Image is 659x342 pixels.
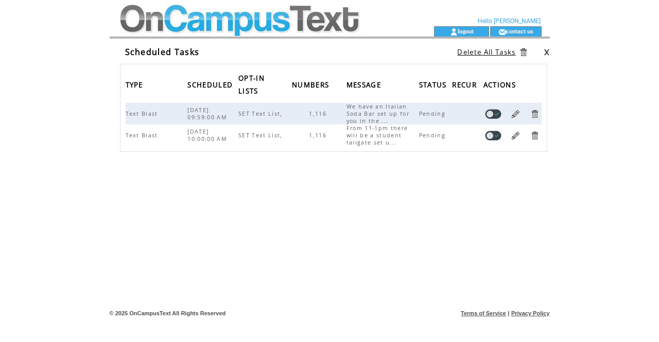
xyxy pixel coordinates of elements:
[498,28,506,36] img: contact_us_icon.gif
[530,131,540,140] a: Delete Task
[450,28,458,36] img: account_icon.gif
[187,81,235,87] a: SCHEDULED
[508,310,509,316] span: |
[126,81,146,87] a: TYPE
[452,81,479,87] a: RECUR
[292,81,332,87] a: NUMBERS
[238,110,285,117] span: SET Text List,
[485,109,501,119] a: Disable task
[126,78,146,95] span: TYPE
[309,132,329,139] span: 1,116
[125,46,200,58] span: Scheduled Tasks
[346,124,408,146] span: From 11-1pm there will be a student tailgate set u...
[419,132,448,139] span: Pending
[478,17,541,25] span: Hello [PERSON_NAME]
[187,106,230,121] span: [DATE] 09:59:00 AM
[346,103,409,124] span: We have an Italian Soda Bar set up for you in the ...
[419,81,449,87] a: STATUS
[346,78,384,95] span: MESSAGE
[419,110,448,117] span: Pending
[238,132,285,139] span: SET Text List,
[238,71,265,101] span: OPT-IN LISTS
[452,78,479,95] span: RECUR
[187,128,230,142] span: [DATE] 10:00:00 AM
[126,110,161,117] span: Text Blast
[292,78,332,95] span: NUMBERS
[457,47,515,57] a: Delete All Tasks
[126,132,161,139] span: Text Blast
[110,310,226,316] span: © 2025 OnCampusText All Rights Reserved
[461,310,506,316] a: Terms of Service
[483,78,518,95] span: ACTIONS
[511,310,550,316] a: Privacy Policy
[506,28,533,34] a: contact us
[187,78,235,95] span: SCHEDULED
[511,109,521,119] a: Edit Task
[238,75,265,94] a: OPT-IN LISTS
[309,110,329,117] span: 1,116
[530,109,540,119] a: Delete Task
[511,131,521,140] a: Edit Task
[458,28,474,34] a: logout
[346,81,384,87] a: MESSAGE
[485,131,501,140] a: Disable task
[419,78,449,95] span: STATUS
